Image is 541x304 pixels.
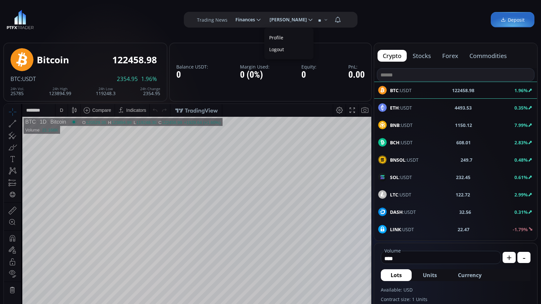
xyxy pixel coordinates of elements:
[333,284,342,296] div: Toggle Percentage
[390,192,398,198] b: LTC
[301,64,316,69] label: Equity:
[458,271,482,279] span: Currency
[390,156,419,163] span: :USDT
[514,157,528,163] b: 0.48%
[107,16,127,21] div: 123894.99
[33,288,38,293] div: 1y
[6,88,11,94] div: 
[390,174,412,181] span: :USDT
[390,104,412,111] span: :USDT
[448,269,491,281] button: Currency
[265,13,307,26] span: [PERSON_NAME]
[197,16,227,23] label: Trading News
[56,4,59,9] div: D
[176,64,208,69] label: Balance USDT:
[390,105,399,111] b: ETH
[513,226,528,233] b: -1.79%
[514,192,528,198] b: 2.99%
[456,174,470,181] b: 232.45
[390,139,400,146] b: BCH
[390,122,413,129] span: :USDT
[292,288,324,293] span: 18:24:21 (UTC)
[266,32,312,43] a: Profile
[24,288,29,293] div: 5y
[455,104,472,111] b: 4493.53
[140,87,160,96] div: 2354.95
[391,271,402,279] span: Lots
[390,209,416,215] span: :USDT
[21,15,32,21] div: BTC
[413,269,447,281] button: Units
[49,87,71,96] div: 123894.99
[514,139,528,146] b: 2.83%
[390,191,411,198] span: :USDT
[180,16,216,21] div: +1929.64 (+1.60%)
[458,226,469,233] b: 22.47
[459,209,471,215] b: 32.56
[381,269,412,281] button: Lots
[74,288,79,293] div: 1d
[266,44,312,54] label: Logout
[456,139,471,146] b: 608.01
[342,284,353,296] div: Toggle Log Scale
[65,288,70,293] div: 5d
[348,70,365,80] div: 0.00
[461,156,472,163] b: 249.7
[514,105,528,111] b: 0.35%
[21,24,35,29] div: Volume
[38,24,54,29] div: 21.166K
[390,209,403,215] b: DASH
[491,12,534,28] a: Deposit
[455,122,472,129] b: 1150.12
[464,50,512,62] button: commodities
[407,50,436,62] button: stocks
[88,284,98,296] div: Go to
[240,70,270,80] div: 0 (0%)
[301,70,316,80] div: 0
[390,226,401,233] b: LINK
[381,286,530,293] label: Available: USD
[88,4,107,9] div: Compare
[355,288,364,293] div: auto
[390,157,405,163] b: BNSOL
[37,55,69,65] div: Bitcoin
[155,16,158,21] div: C
[240,64,270,69] label: Margin Used:
[104,16,107,21] div: H
[122,4,142,9] div: Indicators
[231,13,255,26] span: Finances
[390,122,400,128] b: BNB
[11,87,24,91] div: 24h Vol.
[381,296,530,303] label: Contract size: 1 Units
[290,284,326,296] button: 18:24:21 (UTC)
[11,75,21,83] span: BTC
[141,76,157,82] span: 1.96%
[117,76,138,82] span: 2354.95
[514,209,528,215] b: 0.31%
[43,288,49,293] div: 3m
[353,284,366,296] div: Toggle Auto Scale
[501,16,525,23] span: Deposit
[140,87,160,91] div: 24h Change
[96,87,116,91] div: 24h Low
[437,50,464,62] button: forex
[11,87,24,96] div: 25785
[96,87,116,96] div: 119248.3
[348,64,365,69] label: PnL:
[456,191,470,198] b: 122.72
[517,252,530,263] button: -
[514,174,528,180] b: 0.61%
[82,16,102,21] div: 120529.35
[503,252,516,263] button: +
[158,16,178,21] div: 122458.99
[130,16,132,21] div: L
[390,226,414,233] span: :USDT
[514,122,528,128] b: 7.99%
[423,271,437,279] span: Units
[390,174,399,180] b: SOL
[390,139,413,146] span: :USDT
[67,15,73,21] div: Market open
[54,288,60,293] div: 1m
[378,50,407,62] button: crypto
[78,16,82,21] div: O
